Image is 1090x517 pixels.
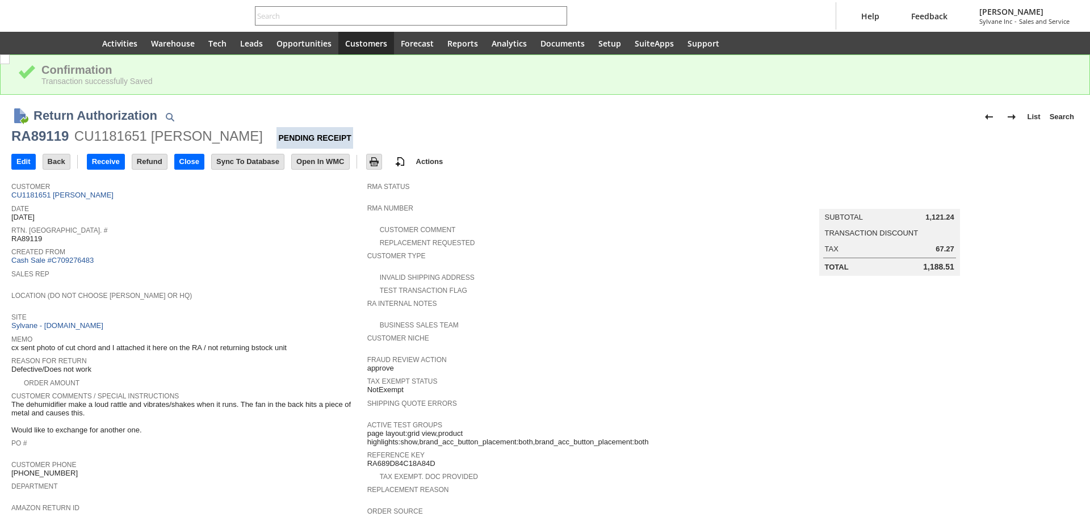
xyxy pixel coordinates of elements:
a: Sales Rep [11,270,49,278]
a: Customer Comment [380,226,456,234]
a: Fraud Review Action [367,356,447,364]
span: [PHONE_NUMBER] [11,469,78,478]
input: Sync To Database [212,154,284,169]
input: Close [175,154,204,169]
span: Defective/Does not work [11,365,91,374]
a: Reason For Return [11,357,87,365]
div: CU1181651 [PERSON_NAME] [74,127,263,145]
div: Transaction successfully Saved [41,77,1072,86]
span: Feedback [911,11,948,22]
a: Customer Comments / Special Instructions [11,392,179,400]
a: Customer Niche [367,334,429,342]
span: NotExempt [367,385,404,394]
a: Cash Sale #C709276483 [11,256,94,264]
span: Documents [540,38,585,49]
a: Customer Phone [11,461,76,469]
input: Open In WMC [292,154,349,169]
a: Replacement Requested [380,239,475,247]
span: Warehouse [151,38,195,49]
span: SuiteApps [635,38,674,49]
span: Support [687,38,719,49]
svg: Search [551,9,565,23]
img: Next [1005,110,1018,124]
a: Business Sales Team [380,321,459,329]
a: RMA Status [367,183,410,191]
a: Search [1045,108,1079,126]
a: Tech [202,32,233,54]
a: Memo [11,335,32,343]
a: Setup [592,32,628,54]
span: RA89119 [11,234,42,243]
span: approve [367,364,394,373]
img: Print [367,155,381,169]
a: Location (Do Not Choose [PERSON_NAME] or HQ) [11,292,192,300]
a: Support [681,32,726,54]
a: Home [68,32,95,54]
a: Invalid Shipping Address [380,274,475,281]
a: RMA Number [367,204,413,212]
a: Customer [11,183,50,191]
span: 67.27 [936,245,954,254]
a: CU1181651 [PERSON_NAME] [11,191,116,199]
caption: Summary [819,191,960,209]
a: Reference Key [367,451,425,459]
a: Sylvane - [DOMAIN_NAME] [11,321,106,330]
span: - [1014,17,1017,26]
a: Tax Exempt. Doc Provided [380,473,478,481]
svg: Shortcuts [48,36,61,50]
a: Activities [95,32,144,54]
input: Receive [87,154,124,169]
span: RA689D84C18A84D [367,459,435,468]
span: Leads [240,38,263,49]
a: Replacement reason [367,486,449,494]
span: Customers [345,38,387,49]
a: Customer Type [367,252,426,260]
a: Order Amount [24,379,79,387]
a: Date [11,205,29,213]
a: Amazon Return ID [11,504,79,512]
input: Refund [132,154,167,169]
a: Shipping Quote Errors [367,400,457,407]
a: Order Source [367,507,423,515]
img: add-record.svg [393,155,407,169]
span: Activities [102,38,137,49]
svg: Recent Records [20,36,34,50]
input: Search [255,9,551,23]
h1: Return Authorization [33,106,157,125]
span: Tech [208,38,227,49]
a: Analytics [485,32,534,54]
a: PO # [11,439,27,447]
span: Help [861,11,879,22]
div: Pending Receipt [276,127,353,149]
a: Rtn. [GEOGRAPHIC_DATA]. # [11,226,107,234]
a: Total [825,263,849,271]
a: Actions [412,157,448,166]
div: RA89119 [11,127,69,145]
input: Edit [12,154,35,169]
span: [DATE] [11,213,35,222]
a: Site [11,313,27,321]
img: Previous [982,110,996,124]
span: 1,188.51 [923,262,954,272]
a: Transaction Discount [825,229,919,237]
a: Warehouse [144,32,202,54]
a: Leads [233,32,270,54]
a: List [1023,108,1045,126]
span: The dehumidifier make a loud rattle and vibrates/shakes when it runs. The fan in the back hits a ... [11,400,362,435]
a: Test Transaction Flag [380,287,467,295]
a: Subtotal [825,213,863,221]
svg: Home [75,36,89,50]
div: Confirmation [41,64,1072,77]
span: Opportunities [276,38,332,49]
a: Documents [534,32,592,54]
a: Created From [11,248,65,256]
a: SuiteApps [628,32,681,54]
span: [PERSON_NAME] [979,6,1070,17]
span: Setup [598,38,621,49]
a: Department [11,482,58,490]
a: Tax Exempt Status [367,377,438,385]
span: Sylvane Inc [979,17,1012,26]
img: Quick Find [163,110,177,124]
a: Forecast [394,32,441,54]
span: Sales and Service [1019,17,1070,26]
